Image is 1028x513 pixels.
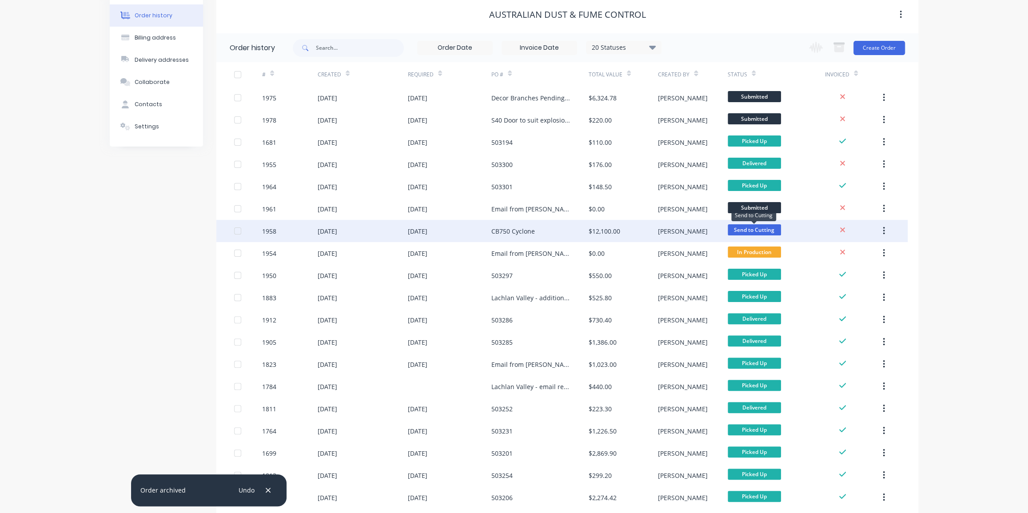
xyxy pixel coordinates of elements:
div: $223.30 [589,404,612,414]
div: Lachlan Valley - additional hood [491,293,571,302]
div: $176.00 [589,160,612,169]
div: [DATE] [318,227,337,236]
div: [PERSON_NAME] [658,360,708,369]
div: [DATE] [408,449,427,458]
div: [DATE] [408,249,427,258]
div: [PERSON_NAME] [658,315,708,325]
div: $440.00 [589,382,612,391]
div: [PERSON_NAME] [658,160,708,169]
span: Delivered [728,402,781,413]
span: Picked Up [728,491,781,502]
div: $1,023.00 [589,360,617,369]
div: [PERSON_NAME] [658,138,708,147]
div: [DATE] [318,360,337,369]
div: Status [728,62,825,87]
div: [DATE] [408,115,427,125]
span: Picked Up [728,180,781,191]
span: Send to Cutting [728,224,781,235]
div: 1912 [262,315,276,325]
div: 503194 [491,138,513,147]
button: Settings [110,115,203,138]
button: Undo [234,484,259,496]
div: Email from [PERSON_NAME] Valley job [491,360,571,369]
div: 1954 [262,249,276,258]
div: Order archived [140,485,186,495]
div: Order history [135,12,172,20]
div: [PERSON_NAME] [658,293,708,302]
div: 503286 [491,315,513,325]
span: Picked Up [728,380,781,391]
div: 1811 [262,404,276,414]
div: $148.50 [589,182,612,191]
span: Picked Up [728,291,781,302]
div: 1975 [262,93,276,103]
div: [DATE] [318,315,337,325]
button: Contacts [110,93,203,115]
span: Submitted [728,202,781,213]
div: $220.00 [589,115,612,125]
div: [PERSON_NAME] [658,115,708,125]
div: [PERSON_NAME] [658,404,708,414]
div: $525.80 [589,293,612,302]
div: [PERSON_NAME] [658,449,708,458]
div: Created [318,62,408,87]
div: [DATE] [318,338,337,347]
div: Created [318,71,341,79]
div: [PERSON_NAME] [658,471,708,480]
div: 503300 [491,160,513,169]
div: $730.40 [589,315,612,325]
span: Delivered [728,158,781,169]
div: [DATE] [408,426,427,436]
div: Email from [PERSON_NAME] - Unipack Roof frame [491,204,571,214]
button: Order history [110,4,203,27]
div: Lachlan Valley - email request [491,382,571,391]
div: [PERSON_NAME] [658,93,708,103]
div: Billing address [135,34,176,42]
div: [DATE] [408,360,427,369]
div: 1883 [262,293,276,302]
div: [DATE] [408,93,427,103]
div: 1964 [262,182,276,191]
div: PO # [491,62,589,87]
div: Australian Dust & Fume Control [489,9,646,20]
div: 1961 [262,204,276,214]
div: [DATE] [318,471,337,480]
div: 20 Statuses [586,43,661,52]
div: [DATE] [318,271,337,280]
div: [DATE] [408,204,427,214]
div: [DATE] [318,93,337,103]
div: 503254 [491,471,513,480]
div: 1905 [262,338,276,347]
div: Invoiced [825,62,881,87]
div: $299.20 [589,471,612,480]
div: 503201 [491,449,513,458]
div: Required [408,71,434,79]
span: Picked Up [728,469,781,480]
input: Invoice Date [502,41,577,55]
div: 1823 [262,360,276,369]
div: $550.00 [589,271,612,280]
div: [DATE] [318,426,337,436]
div: 503206 [491,493,513,502]
div: [PERSON_NAME] [658,249,708,258]
div: [DATE] [318,249,337,258]
div: [DATE] [318,493,337,502]
span: Picked Up [728,446,781,457]
div: [PERSON_NAME] [658,227,708,236]
div: Total Value [589,71,622,79]
div: $0.00 [589,249,605,258]
div: Created By [658,62,727,87]
div: [PERSON_NAME] [658,204,708,214]
div: [PERSON_NAME] [658,382,708,391]
div: [DATE] [318,115,337,125]
div: 503285 [491,338,513,347]
div: Contacts [135,100,162,108]
div: [DATE] [408,404,427,414]
div: [PERSON_NAME] [658,426,708,436]
div: 1681 [262,138,276,147]
div: # [262,71,266,79]
div: PO # [491,71,503,79]
div: 503301 [491,182,513,191]
input: Order Date [418,41,492,55]
div: Order history [230,43,275,53]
